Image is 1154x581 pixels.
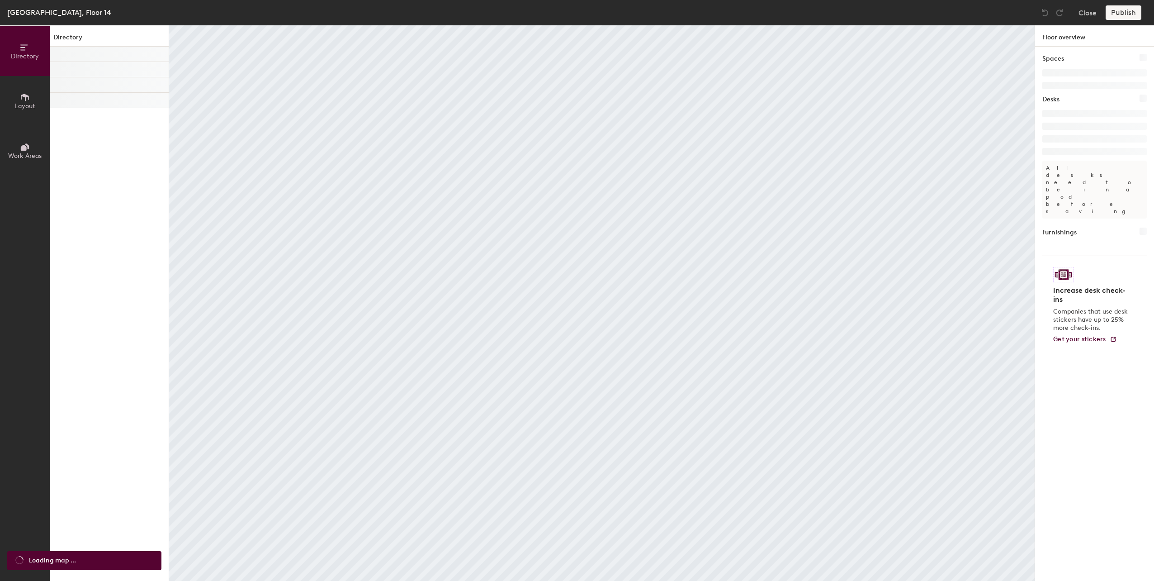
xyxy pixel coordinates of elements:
[1053,267,1074,282] img: Sticker logo
[1053,336,1117,343] a: Get your stickers
[7,7,111,18] div: [GEOGRAPHIC_DATA], Floor 14
[15,102,35,110] span: Layout
[11,52,39,60] span: Directory
[1055,8,1064,17] img: Redo
[1040,8,1050,17] img: Undo
[29,556,76,566] span: Loading map ...
[1042,54,1064,64] h1: Spaces
[1053,335,1106,343] span: Get your stickers
[50,33,169,47] h1: Directory
[1042,161,1147,219] p: All desks need to be in a pod before saving
[1035,25,1154,47] h1: Floor overview
[169,25,1035,581] canvas: Map
[1078,5,1097,20] button: Close
[1053,308,1130,332] p: Companies that use desk stickers have up to 25% more check-ins.
[1042,95,1059,105] h1: Desks
[1042,228,1077,238] h1: Furnishings
[8,152,42,160] span: Work Areas
[1053,286,1130,304] h4: Increase desk check-ins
